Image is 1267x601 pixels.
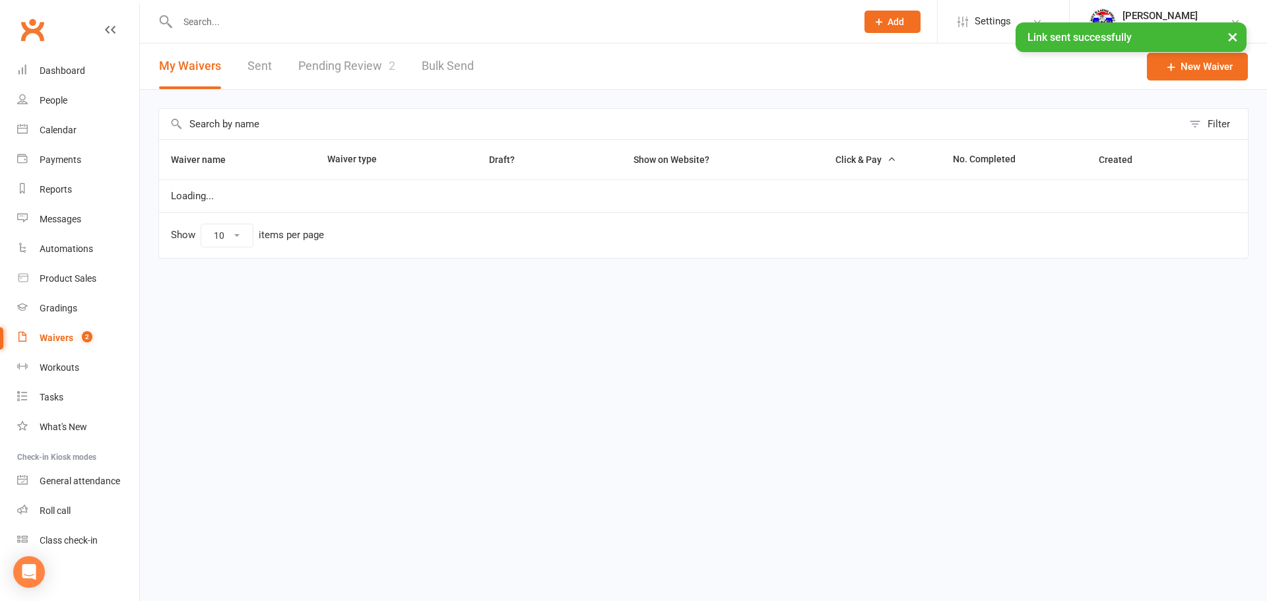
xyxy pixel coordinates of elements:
div: items per page [259,230,324,241]
div: General attendance [40,476,120,486]
a: What's New [17,412,139,442]
a: People [17,86,139,115]
div: Tasks [40,392,63,402]
a: Payments [17,145,139,175]
div: Automations [40,243,93,254]
td: Loading... [159,179,1248,212]
span: Click & Pay [835,154,882,165]
div: Calendar [40,125,77,135]
a: General attendance kiosk mode [17,466,139,496]
a: Gradings [17,294,139,323]
a: Automations [17,234,139,264]
button: Click & Pay [824,152,896,168]
div: Filter [1208,116,1230,132]
a: Pending Review2 [298,44,395,89]
div: Product Sales [40,273,96,284]
span: Draft? [489,154,515,165]
th: No. Completed [941,140,1087,179]
span: Show on Website? [633,154,709,165]
div: Reports [40,184,72,195]
div: [PERSON_NAME] [1122,10,1212,22]
button: Created [1099,152,1147,168]
a: Calendar [17,115,139,145]
span: Add [888,16,904,27]
button: Add [864,11,921,33]
div: Link sent successfully [1016,22,1247,52]
a: New Waiver [1147,53,1248,80]
div: People [40,95,67,106]
div: Class check-in [40,535,98,546]
div: Workouts [40,362,79,373]
a: Reports [17,175,139,205]
a: Bulk Send [422,44,474,89]
img: thumb_image1718682644.png [1089,9,1116,35]
a: Messages [17,205,139,234]
a: Roll call [17,496,139,526]
button: × [1221,22,1245,51]
button: Filter [1183,109,1248,139]
button: Waiver name [171,152,240,168]
a: Tasks [17,383,139,412]
div: Open Intercom Messenger [13,556,45,588]
a: Dashboard [17,56,139,86]
div: Dashboard [40,65,85,76]
button: Show on Website? [622,152,724,168]
a: Class kiosk mode [17,526,139,555]
div: Show [171,224,324,247]
button: Draft? [477,152,529,168]
span: 2 [82,331,92,342]
div: Messages [40,214,81,224]
span: Settings [975,7,1011,36]
div: Gradings [40,303,77,313]
a: Waivers 2 [17,323,139,353]
span: Created [1099,154,1147,165]
th: Waiver type [315,140,439,179]
span: 2 [389,59,395,73]
input: Search by name [159,109,1183,139]
div: SRG Thai Boxing Gym [1122,22,1212,34]
a: Clubworx [16,13,49,46]
div: Payments [40,154,81,165]
div: Roll call [40,505,71,516]
a: Workouts [17,353,139,383]
div: Waivers [40,332,73,343]
div: What's New [40,422,87,432]
button: My Waivers [159,44,221,89]
input: Search... [174,13,847,31]
a: Product Sales [17,264,139,294]
span: Waiver name [171,154,240,165]
a: Sent [247,44,272,89]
